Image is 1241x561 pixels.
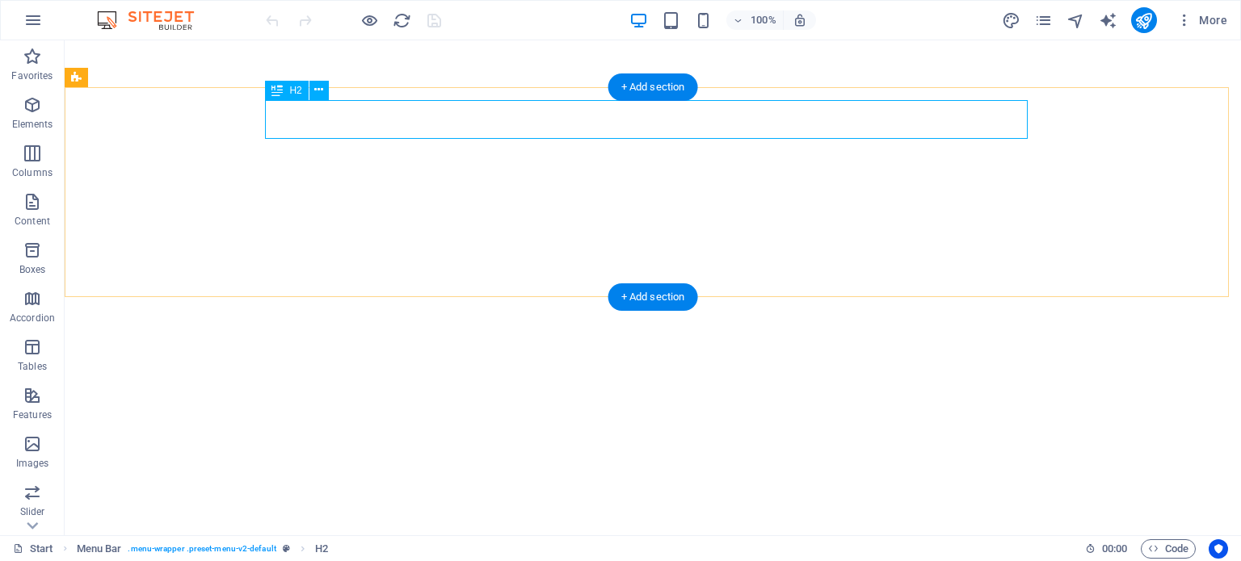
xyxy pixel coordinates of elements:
[16,457,49,470] p: Images
[1113,542,1116,555] span: :
[128,539,276,559] span: . menu-wrapper .preset-menu-v2-default
[289,86,301,95] span: H2
[1066,11,1085,30] i: Navigator
[1099,10,1118,30] button: text_generator
[19,263,46,276] p: Boxes
[283,544,290,553] i: This element is a customizable preset
[77,539,329,559] nav: breadcrumb
[392,10,411,30] button: reload
[13,408,52,421] p: Features
[10,312,55,324] p: Accordion
[15,215,50,228] p: Content
[751,10,776,30] h6: 100%
[1034,11,1053,30] i: Pages (Ctrl+Alt+S)
[20,505,45,518] p: Slider
[11,69,53,82] p: Favorites
[1209,539,1228,559] button: Usercentrics
[726,10,784,30] button: 100%
[1099,11,1117,30] i: AI Writer
[1170,7,1234,33] button: More
[1002,11,1020,30] i: Design (Ctrl+Alt+Y)
[1102,539,1127,559] span: 00 00
[315,539,328,559] span: Click to select. Double-click to edit
[1141,539,1196,559] button: Code
[93,10,214,30] img: Editor Logo
[77,539,122,559] span: Click to select. Double-click to edit
[1085,539,1128,559] h6: Session time
[608,283,698,311] div: + Add section
[1176,12,1227,28] span: More
[608,73,698,101] div: + Add section
[393,11,411,30] i: Reload page
[12,166,53,179] p: Columns
[1066,10,1086,30] button: navigator
[793,13,807,27] i: On resize automatically adjust zoom level to fit chosen device.
[1148,539,1188,559] span: Code
[1034,10,1054,30] button: pages
[13,539,53,559] a: Click to cancel selection. Double-click to open Pages
[18,360,47,373] p: Tables
[1131,7,1157,33] button: publish
[12,118,53,131] p: Elements
[1134,11,1153,30] i: Publish
[1002,10,1021,30] button: design
[360,10,379,30] button: Click here to leave preview mode and continue editing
